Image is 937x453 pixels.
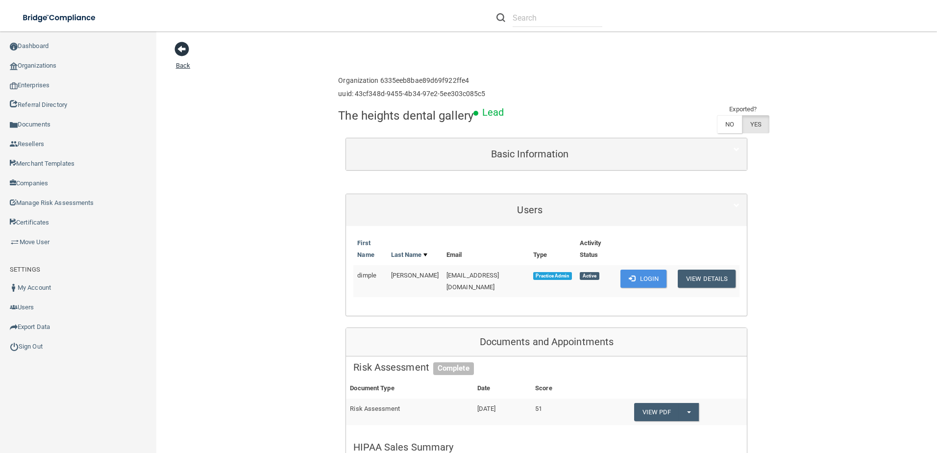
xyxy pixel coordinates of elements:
[717,103,770,115] td: Exported?
[10,284,18,292] img: ic_user_dark.df1a06c3.png
[176,50,190,69] a: Back
[576,233,616,265] th: Activity Status
[338,77,485,84] h6: Organization 6335eeb8bae89d69f922ffe4
[346,378,473,399] th: Document Type
[353,149,706,159] h5: Basic Information
[678,270,736,288] button: View Details
[346,399,473,425] td: Risk Assessment
[767,383,925,423] iframe: Drift Widget Chat Controller
[391,272,439,279] span: [PERSON_NAME]
[742,115,769,133] label: YES
[346,328,747,356] div: Documents and Appointments
[353,362,740,373] h5: Risk Assessment
[10,264,40,276] label: SETTINGS
[482,103,504,122] p: Lead
[353,204,706,215] h5: Users
[15,8,105,28] img: bridge_compliance_login_screen.278c3ca4.svg
[446,272,499,291] span: [EMAIL_ADDRESS][DOMAIN_NAME]
[443,233,529,265] th: Email
[10,121,18,129] img: icon-documents.8dae5593.png
[10,303,18,311] img: icon-users.e205127d.png
[473,378,531,399] th: Date
[473,399,531,425] td: [DATE]
[620,270,667,288] button: Login
[513,9,602,27] input: Search
[353,442,740,453] h5: HIPAA Sales Summary
[10,43,18,50] img: ic_dashboard_dark.d01f4a41.png
[10,62,18,70] img: organization-icon.f8decf85.png
[531,399,586,425] td: 51
[391,249,427,261] a: Last Name
[353,199,740,221] a: Users
[634,403,679,421] a: View PDF
[10,140,18,148] img: ic_reseller.de258add.png
[10,323,18,331] img: icon-export.b9366987.png
[580,272,599,280] span: Active
[10,82,18,89] img: enterprise.0d942306.png
[10,342,19,351] img: ic_power_dark.7ecde6b1.png
[531,378,586,399] th: Score
[433,362,474,375] span: Complete
[496,13,505,22] img: ic-search.3b580494.png
[717,115,742,133] label: NO
[357,237,383,261] a: First Name
[529,233,576,265] th: Type
[10,237,20,247] img: briefcase.64adab9b.png
[357,272,376,279] span: dimple
[533,272,572,280] span: Practice Admin
[338,109,473,122] h4: The heights dental gallery
[338,90,485,98] h6: uuid: 43cf348d-9455-4b34-97e2-5ee303c085c5
[353,143,740,165] a: Basic Information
